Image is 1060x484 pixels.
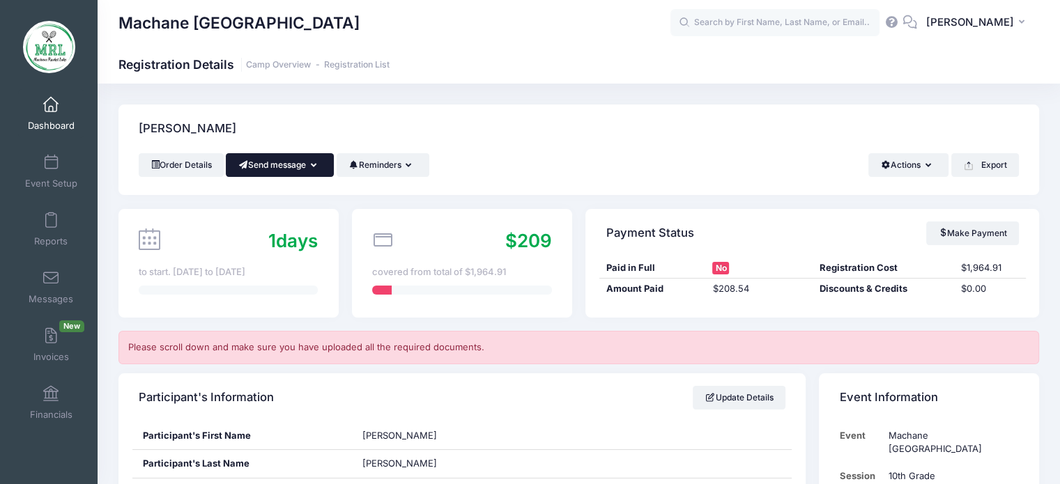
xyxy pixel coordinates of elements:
[34,235,68,247] span: Reports
[926,221,1019,245] a: Make Payment
[268,230,276,251] span: 1
[23,21,75,73] img: Machane Racket Lake
[18,89,84,138] a: Dashboard
[226,153,334,177] button: Send message
[18,378,84,427] a: Financials
[118,331,1039,364] div: Please scroll down and make sure you have uploaded all the required documents.
[139,109,236,149] h4: [PERSON_NAME]
[813,282,955,296] div: Discounts & Credits
[139,153,224,177] a: Order Details
[670,9,880,37] input: Search by First Name, Last Name, or Email...
[706,282,813,296] div: $208.54
[813,261,955,275] div: Registration Cost
[955,282,1026,296] div: $0.00
[951,153,1019,177] button: Export
[926,15,1014,30] span: [PERSON_NAME]
[955,261,1026,275] div: $1,964.91
[18,147,84,196] a: Event Setup
[30,409,72,421] span: Financials
[362,458,437,469] span: [PERSON_NAME]
[882,422,1018,463] td: Machane [GEOGRAPHIC_DATA]
[33,351,69,363] span: Invoices
[868,153,948,177] button: Actions
[18,320,84,369] a: InvoicesNew
[362,430,437,441] span: [PERSON_NAME]
[693,386,785,409] a: Update Details
[18,263,84,311] a: Messages
[139,265,318,279] div: to start. [DATE] to [DATE]
[337,153,429,177] button: Reminders
[59,320,84,332] span: New
[246,60,311,70] a: Camp Overview
[840,377,938,417] h4: Event Information
[139,377,274,417] h4: Participant's Information
[132,422,353,450] div: Participant's First Name
[25,178,77,189] span: Event Setup
[18,205,84,253] a: Reports
[505,230,552,251] span: $209
[118,7,360,39] h1: Machane [GEOGRAPHIC_DATA]
[324,60,390,70] a: Registration List
[917,7,1039,39] button: [PERSON_NAME]
[372,265,551,279] div: covered from total of $1,964.91
[132,450,353,478] div: Participant's Last Name
[268,227,318,254] div: days
[599,282,706,296] div: Amount Paid
[118,57,390,72] h1: Registration Details
[712,262,729,274] span: No
[606,213,694,253] h4: Payment Status
[28,120,75,132] span: Dashboard
[599,261,706,275] div: Paid in Full
[29,293,73,305] span: Messages
[840,422,882,463] td: Event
